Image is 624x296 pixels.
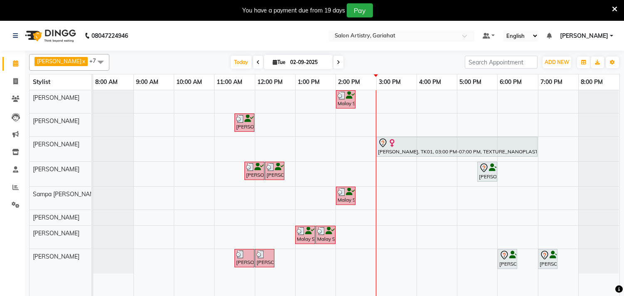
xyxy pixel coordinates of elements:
[93,76,120,88] a: 8:00 AM
[21,24,78,47] img: logo
[478,163,496,180] div: [PERSON_NAME], TK04, 05:30 PM-06:00 PM, Facial - The Detan Plan (Cv)
[37,58,81,64] span: [PERSON_NAME]
[457,76,483,88] a: 5:00 PM
[242,6,345,15] div: You have a payment due from 19 days
[543,57,571,68] button: ADD NEW
[336,76,362,88] a: 2:00 PM
[33,214,79,221] span: [PERSON_NAME]
[134,76,160,88] a: 9:00 AM
[235,250,254,266] div: [PERSON_NAME], TK03, 11:30 AM-12:00 PM, Oil Massage - Bio Scalp Shots (Hair Fall/Dandruff/Moisture)
[266,163,284,179] div: [PERSON_NAME] [PERSON_NAME], TK06, 12:15 PM-12:45 PM, Threading - Forehead
[231,56,252,69] span: Today
[81,58,85,64] a: x
[91,24,128,47] b: 08047224946
[337,188,355,204] div: Malay Seal, TK05, 02:00 PM-02:30 PM, Clean Up And Basic Facial - Clean Up - Zesty Orange
[538,76,565,88] a: 7:00 PM
[174,76,204,88] a: 10:00 AM
[33,190,100,198] span: Sampa [PERSON_NAME]
[347,3,373,17] button: Pay
[33,141,79,148] span: [PERSON_NAME]
[498,76,524,88] a: 6:00 PM
[377,76,403,88] a: 3:00 PM
[296,76,322,88] a: 1:00 PM
[33,253,79,260] span: [PERSON_NAME]
[296,227,314,243] div: Malay Seal, TK05, 01:00 PM-01:30 PM, Regular Pedicure
[545,59,569,65] span: ADD NEW
[89,57,102,64] span: +7
[256,250,274,266] div: [PERSON_NAME], TK03, 12:00 PM-12:30 PM, Wash - Wash & Plain Dry ( Upto Shoulder)
[288,56,329,69] input: 2025-09-02
[33,78,50,86] span: Stylist
[417,76,443,88] a: 4:00 PM
[33,94,79,101] span: [PERSON_NAME]
[579,76,605,88] a: 8:00 PM
[33,117,79,125] span: [PERSON_NAME]
[33,229,79,237] span: [PERSON_NAME]
[255,76,285,88] a: 12:00 PM
[33,165,79,173] span: [PERSON_NAME]
[498,250,516,268] div: [PERSON_NAME], TK04, 06:00 PM-06:30 PM, Spa - Just For You _Upto Mid Back
[560,32,608,40] span: [PERSON_NAME]
[215,76,244,88] a: 11:00 AM
[465,56,538,69] input: Search Appointment
[271,59,288,65] span: Tue
[337,91,355,107] div: Malay Seal, TK05, 02:00 PM-02:30 PM, EXPRESS SHAVE - MEN
[539,250,557,268] div: [PERSON_NAME], TK02, 07:00 PM-07:30 PM, Spa - Just For You _Upto Mid Back
[316,227,335,243] div: Malay Seal, TK05, 01:30 PM-02:00 PM, Regular Manicure
[377,138,537,155] div: [PERSON_NAME], TK01, 03:00 PM-07:00 PM, TEXTURE_NANOPLASTIA_MIDBACK
[235,115,254,131] div: [PERSON_NAME], TK03, 11:30 AM-12:00 PM, Kanpeiki - Drupe luxe (pedi smooth included)
[245,163,264,179] div: [PERSON_NAME] [PERSON_NAME], TK06, 11:45 AM-12:15 PM, Threading - Eyebrows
